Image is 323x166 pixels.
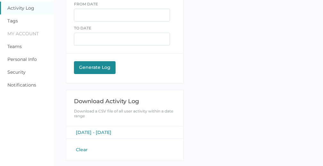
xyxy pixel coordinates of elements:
[7,69,26,75] a: Security
[74,26,91,30] span: TO DATE
[74,2,98,6] span: FROM DATE
[74,98,175,105] div: Download Activity Log
[77,64,112,70] div: Generate Log
[74,109,175,118] div: Download a CSV file of all user activity within a date range
[7,56,37,62] a: Personal Info
[7,82,36,88] a: Notifications
[7,44,22,49] a: Teams
[7,5,34,11] a: Activity Log
[7,18,18,24] a: Tags
[74,61,116,74] button: Generate Log
[74,146,90,153] button: Clear
[76,129,111,135] span: [DATE] - [DATE]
